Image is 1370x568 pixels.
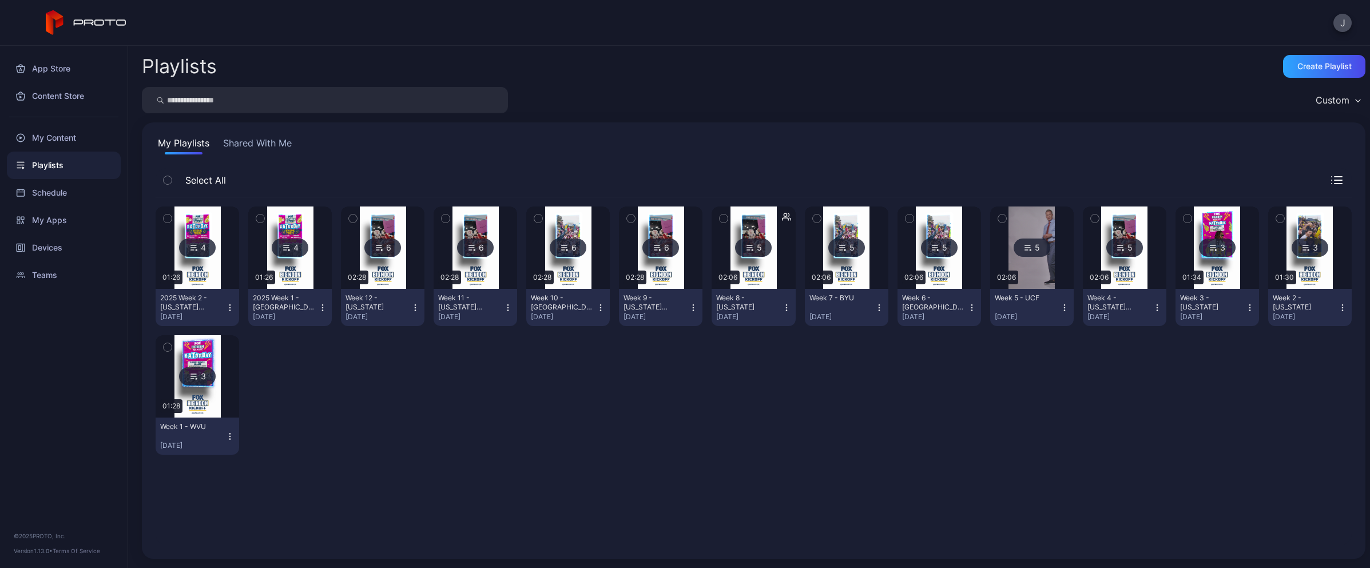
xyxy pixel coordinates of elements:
[1273,271,1296,284] div: 01:30
[434,289,517,326] button: Week 11 - [US_STATE][GEOGRAPHIC_DATA][DATE]
[995,312,1060,321] div: [DATE]
[221,136,294,154] button: Shared With Me
[142,56,217,77] h2: Playlists
[253,312,318,321] div: [DATE]
[1106,239,1143,257] div: 5
[253,271,275,284] div: 01:26
[1087,271,1111,284] div: 02:06
[7,234,121,261] a: Devices
[1283,55,1365,78] button: Create Playlist
[7,152,121,179] a: Playlists
[642,239,679,257] div: 6
[995,293,1058,303] div: Week 5 - UCF
[809,271,833,284] div: 02:06
[7,55,121,82] a: App Store
[7,124,121,152] a: My Content
[531,271,554,284] div: 02:28
[735,239,772,257] div: 5
[712,289,795,326] button: Week 8 - [US_STATE][DATE]
[160,399,182,413] div: 01:28
[248,289,332,326] button: 2025 Week 1 - [GEOGRAPHIC_DATA][DATE]
[7,206,121,234] a: My Apps
[809,312,875,321] div: [DATE]
[716,293,779,312] div: Week 8 - Indiana
[1180,293,1243,312] div: Week 3 - Wisconsin
[828,239,865,257] div: 5
[457,239,494,257] div: 6
[921,239,958,257] div: 5
[180,173,226,187] span: Select All
[1180,271,1204,284] div: 01:34
[995,271,1018,284] div: 02:06
[364,239,401,257] div: 6
[160,441,225,450] div: [DATE]
[716,271,740,284] div: 02:06
[14,547,53,554] span: Version 1.13.0 •
[550,239,586,257] div: 6
[53,547,100,554] a: Terms Of Service
[1014,239,1050,257] div: 5
[156,289,239,326] button: 2025 Week 2 - [US_STATE][GEOGRAPHIC_DATA][DATE]
[526,289,610,326] button: Week 10 - [GEOGRAPHIC_DATA][DATE]
[346,293,408,312] div: Week 12 - Colorado
[624,293,686,312] div: Week 9 - Ohio State
[341,289,424,326] button: Week 12 - [US_STATE][DATE]
[156,136,212,154] button: My Playlists
[1268,289,1352,326] button: Week 2 - [US_STATE][DATE]
[619,289,702,326] button: Week 9 - [US_STATE][GEOGRAPHIC_DATA][DATE]
[624,312,689,321] div: [DATE]
[156,418,239,455] button: Week 1 - WVU[DATE]
[990,289,1074,326] button: Week 5 - UCF[DATE]
[1083,289,1166,326] button: Week 4 - [US_STATE][GEOGRAPHIC_DATA][DATE]
[716,312,781,321] div: [DATE]
[902,293,965,312] div: Week 6 - Penn State
[1273,293,1336,312] div: Week 2 - Michigan
[346,312,411,321] div: [DATE]
[160,271,182,284] div: 01:26
[1297,62,1352,71] div: Create Playlist
[902,312,967,321] div: [DATE]
[253,293,316,312] div: 2025 Week 1 - OSU
[1310,87,1365,113] button: Custom
[7,82,121,110] a: Content Store
[809,293,872,303] div: Week 7 - BYU
[438,271,461,284] div: 02:28
[531,312,596,321] div: [DATE]
[179,239,216,257] div: 4
[1316,94,1349,106] div: Custom
[438,293,501,312] div: Week 11 - Texas Tech
[1176,289,1259,326] button: Week 3 - [US_STATE][DATE]
[160,293,223,312] div: 2025 Week 2 - Iowa State
[1087,293,1150,312] div: Week 4 - Ohio State
[438,312,503,321] div: [DATE]
[7,261,121,289] a: Teams
[1273,312,1338,321] div: [DATE]
[531,293,594,312] div: Week 10 - Penn State
[1333,14,1352,32] button: J
[624,271,646,284] div: 02:28
[160,312,225,321] div: [DATE]
[1087,312,1153,321] div: [DATE]
[346,271,368,284] div: 02:28
[7,179,121,206] a: Schedule
[272,239,308,257] div: 4
[14,531,114,541] div: © 2025 PROTO, Inc.
[1199,239,1236,257] div: 3
[160,422,223,431] div: Week 1 - WVU
[1292,239,1328,257] div: 3
[898,289,981,326] button: Week 6 - [GEOGRAPHIC_DATA][DATE]
[902,271,926,284] div: 02:06
[179,367,216,386] div: 3
[805,289,888,326] button: Week 7 - BYU[DATE]
[1180,312,1245,321] div: [DATE]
